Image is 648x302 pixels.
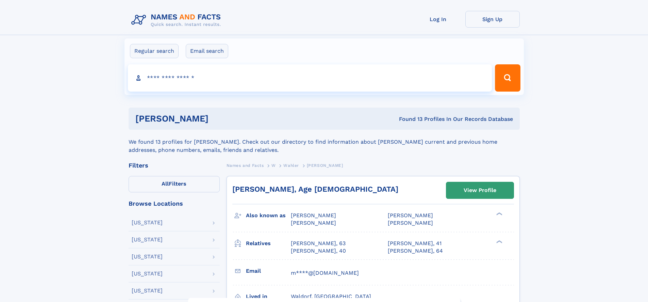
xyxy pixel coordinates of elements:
[129,162,220,169] div: Filters
[128,64,492,92] input: search input
[291,293,371,300] span: Waldorf, [GEOGRAPHIC_DATA]
[246,210,291,221] h3: Also known as
[232,185,398,193] a: [PERSON_NAME], Age [DEMOGRAPHIC_DATA]
[129,201,220,207] div: Browse Locations
[388,240,442,247] a: [PERSON_NAME], 41
[291,220,336,226] span: [PERSON_NAME]
[283,161,299,170] a: Wahler
[464,182,496,198] div: View Profile
[307,163,343,168] span: [PERSON_NAME]
[283,163,299,168] span: Wahler
[388,247,443,255] a: [PERSON_NAME], 64
[186,44,228,58] label: Email search
[246,238,291,249] h3: Relatives
[130,44,179,58] label: Regular search
[291,240,346,247] a: [PERSON_NAME], 63
[411,11,465,28] a: Log In
[495,212,503,216] div: ❯
[129,11,227,29] img: Logo Names and Facts
[129,130,520,154] div: We found 13 profiles for [PERSON_NAME]. Check out our directory to find information about [PERSON...
[291,247,346,255] a: [PERSON_NAME], 40
[271,161,276,170] a: W
[227,161,264,170] a: Names and Facts
[132,237,163,242] div: [US_STATE]
[446,182,514,198] a: View Profile
[388,212,433,219] span: [PERSON_NAME]
[132,220,163,225] div: [US_STATE]
[291,212,336,219] span: [PERSON_NAME]
[495,64,520,92] button: Search Button
[271,163,276,168] span: W
[132,271,163,276] div: [US_STATE]
[132,288,163,293] div: [US_STATE]
[495,239,503,244] div: ❯
[304,115,513,123] div: Found 13 Profiles In Our Records Database
[132,254,163,259] div: [US_STATE]
[465,11,520,28] a: Sign Up
[135,114,304,123] h1: [PERSON_NAME]
[246,265,291,277] h3: Email
[129,176,220,192] label: Filters
[388,220,433,226] span: [PERSON_NAME]
[162,180,169,187] span: All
